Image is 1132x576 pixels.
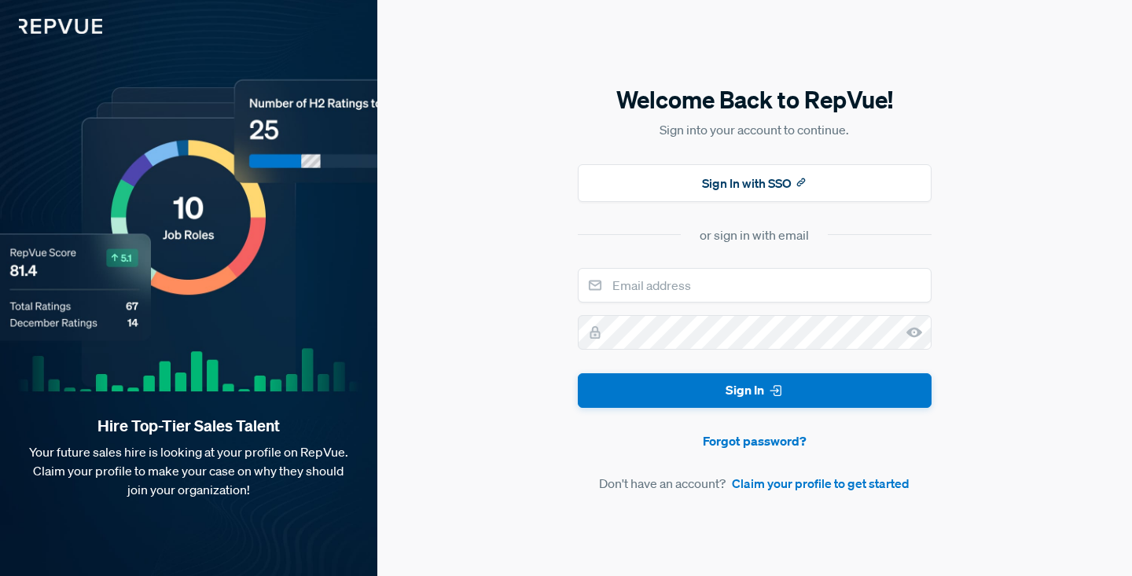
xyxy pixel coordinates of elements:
[578,474,932,493] article: Don't have an account?
[700,226,809,244] div: or sign in with email
[578,431,932,450] a: Forgot password?
[578,83,932,116] h5: Welcome Back to RepVue!
[578,268,932,303] input: Email address
[578,120,932,139] p: Sign into your account to continue.
[732,474,910,493] a: Claim your profile to get started
[25,442,352,499] p: Your future sales hire is looking at your profile on RepVue. Claim your profile to make your case...
[578,164,932,202] button: Sign In with SSO
[25,416,352,436] strong: Hire Top-Tier Sales Talent
[578,373,932,409] button: Sign In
